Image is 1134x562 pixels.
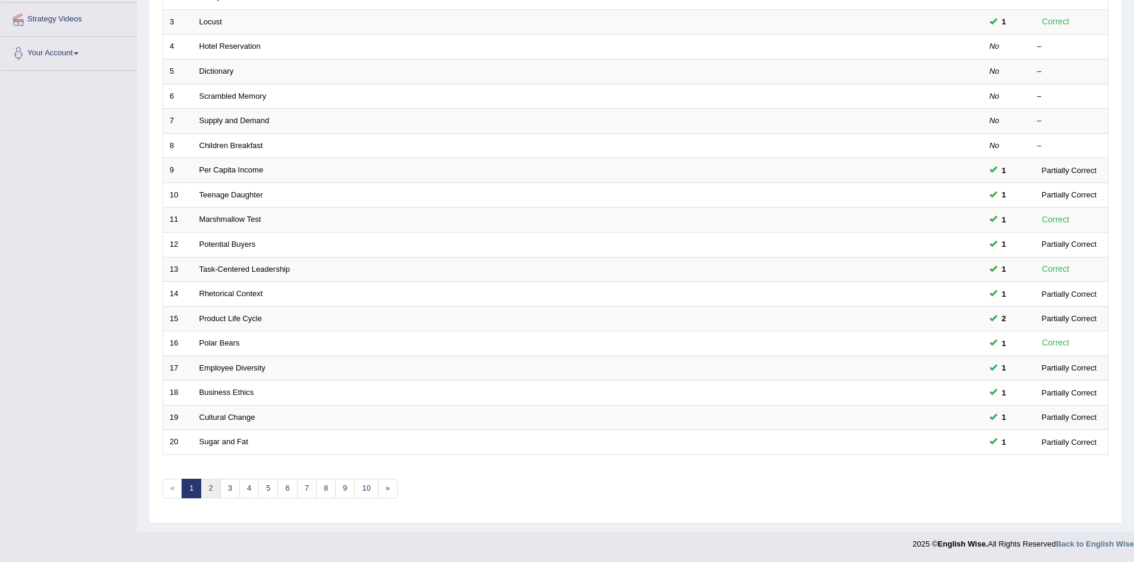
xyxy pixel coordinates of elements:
[989,67,999,76] em: No
[1037,387,1101,399] div: Partially Correct
[199,42,261,51] a: Hotel Reservation
[163,356,193,381] td: 17
[1037,189,1101,201] div: Partially Correct
[316,479,336,498] a: 8
[1037,312,1101,325] div: Partially Correct
[1056,539,1134,548] a: Back to English Wise
[239,479,259,498] a: 4
[997,214,1011,226] span: You can still take this question
[199,388,254,397] a: Business Ethics
[199,437,248,446] a: Sugar and Fat
[199,190,263,199] a: Teenage Daughter
[163,10,193,34] td: 3
[163,331,193,356] td: 16
[199,165,264,174] a: Per Capita Income
[1037,213,1074,227] div: Correct
[1037,91,1101,102] div: –
[1037,362,1101,374] div: Partially Correct
[258,479,278,498] a: 5
[199,67,234,76] a: Dictionary
[199,116,270,125] a: Supply and Demand
[1037,41,1101,52] div: –
[997,164,1011,177] span: You can still take this question
[1037,115,1101,127] div: –
[997,288,1011,300] span: You can still take this question
[997,411,1011,423] span: You can still take this question
[1,37,136,67] a: Your Account
[199,17,222,26] a: Locust
[1037,288,1101,300] div: Partially Correct
[163,306,193,331] td: 15
[163,158,193,183] td: 9
[199,363,265,372] a: Employee Diversity
[378,479,398,498] a: »
[163,208,193,233] td: 11
[989,92,999,101] em: No
[163,381,193,406] td: 18
[913,532,1134,550] div: 2025 © All Rights Reserved
[199,215,261,224] a: Marshmallow Test
[989,42,999,51] em: No
[997,263,1011,275] span: You can still take this question
[1037,140,1101,152] div: –
[1037,238,1101,250] div: Partially Correct
[335,479,355,498] a: 9
[997,436,1011,448] span: You can still take this question
[1,3,136,33] a: Strategy Videos
[163,133,193,158] td: 8
[1037,336,1074,350] div: Correct
[199,265,290,274] a: Task-Centered Leadership
[997,238,1011,250] span: You can still take this question
[199,240,256,249] a: Potential Buyers
[163,109,193,134] td: 7
[997,362,1011,374] span: You can still take this question
[182,479,201,498] a: 1
[1037,15,1074,29] div: Correct
[163,183,193,208] td: 10
[1037,262,1074,276] div: Correct
[201,479,220,498] a: 2
[997,387,1011,399] span: You can still take this question
[1037,66,1101,77] div: –
[989,141,999,150] em: No
[163,257,193,282] td: 13
[997,15,1011,28] span: You can still take this question
[199,289,263,298] a: Rhetorical Context
[277,479,297,498] a: 6
[163,232,193,257] td: 12
[297,479,317,498] a: 7
[199,141,263,150] a: Children Breakfast
[163,282,193,307] td: 14
[354,479,378,498] a: 10
[220,479,240,498] a: 3
[163,430,193,455] td: 20
[163,84,193,109] td: 6
[163,405,193,430] td: 19
[199,92,267,101] a: Scrambled Memory
[199,338,240,347] a: Polar Bears
[199,413,255,422] a: Cultural Change
[997,312,1011,325] span: You can still take this question
[1037,411,1101,423] div: Partially Correct
[163,34,193,59] td: 4
[199,314,263,323] a: Product Life Cycle
[163,479,182,498] span: «
[163,59,193,84] td: 5
[997,189,1011,201] span: You can still take this question
[989,116,999,125] em: No
[938,539,988,548] strong: English Wise.
[1037,164,1101,177] div: Partially Correct
[1037,436,1101,448] div: Partially Correct
[997,337,1011,350] span: You can still take this question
